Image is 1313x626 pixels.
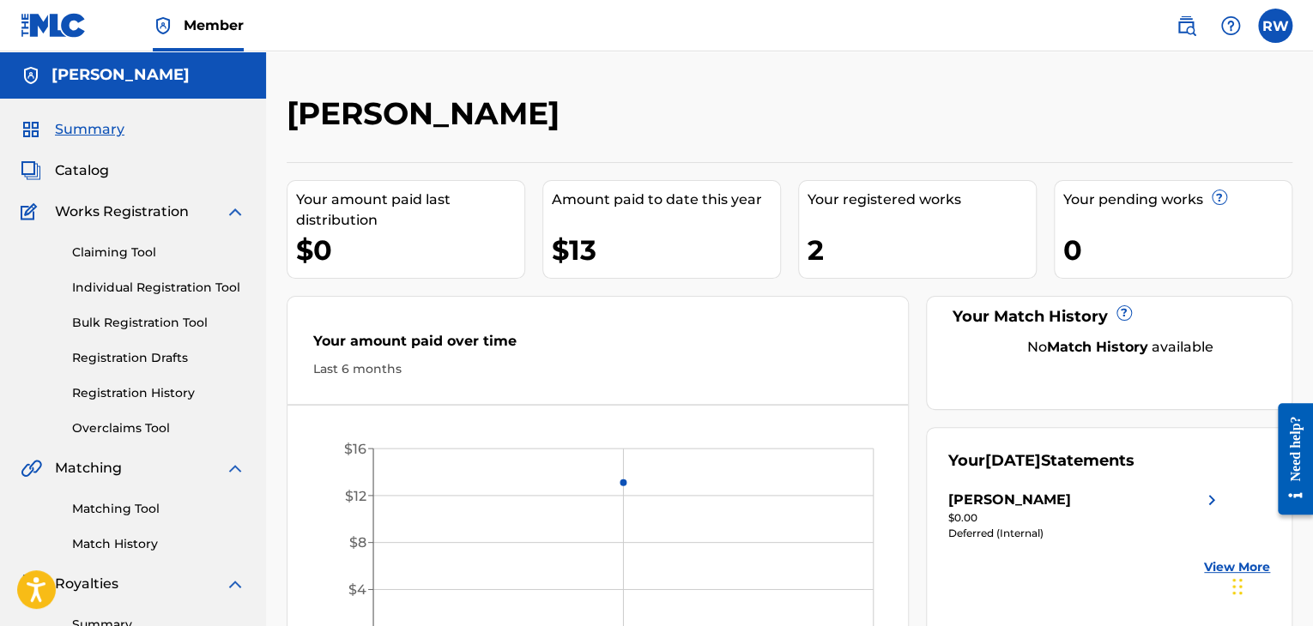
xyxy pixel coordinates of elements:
[51,65,190,85] h5: Wayne White
[349,534,366,551] tspan: $8
[72,279,245,297] a: Individual Registration Tool
[552,190,780,210] div: Amount paid to date this year
[72,500,245,518] a: Matching Tool
[296,231,524,269] div: $0
[72,349,245,367] a: Registration Drafts
[1232,561,1243,612] div: Drag
[72,384,245,402] a: Registration History
[21,574,41,594] img: Royalties
[1204,558,1270,576] a: View More
[1063,231,1292,269] div: 0
[1265,390,1313,528] iframe: Resource Center
[72,419,245,437] a: Overclaims Tool
[552,231,780,269] div: $13
[970,337,1270,358] div: No available
[345,487,366,503] tspan: $12
[1047,339,1148,355] strong: Match History
[985,451,1041,470] span: [DATE]
[21,13,87,38] img: MLC Logo
[1117,306,1131,320] span: ?
[1258,9,1292,43] div: User Menu
[1213,9,1248,43] div: Help
[55,119,124,140] span: Summary
[1201,490,1222,510] img: right chevron icon
[72,244,245,262] a: Claiming Tool
[948,449,1135,473] div: Your Statements
[287,94,568,133] h2: [PERSON_NAME]
[948,526,1222,541] div: Deferred (Internal)
[153,15,173,36] img: Top Rightsholder
[313,331,882,360] div: Your amount paid over time
[808,190,1036,210] div: Your registered works
[1227,544,1313,626] iframe: Chat Widget
[1220,15,1241,36] img: help
[21,119,124,140] a: SummarySummary
[21,119,41,140] img: Summary
[55,574,118,594] span: Royalties
[72,535,245,553] a: Match History
[225,458,245,479] img: expand
[184,15,244,35] span: Member
[948,510,1222,526] div: $0.00
[21,160,41,181] img: Catalog
[1169,9,1203,43] a: Public Search
[948,490,1222,541] a: [PERSON_NAME]right chevron icon$0.00Deferred (Internal)
[21,458,42,479] img: Matching
[21,202,43,222] img: Works Registration
[55,160,109,181] span: Catalog
[808,231,1036,269] div: 2
[313,360,882,378] div: Last 6 months
[55,202,189,222] span: Works Registration
[948,490,1071,510] div: [PERSON_NAME]
[225,574,245,594] img: expand
[1213,190,1226,204] span: ?
[21,160,109,181] a: CatalogCatalog
[348,581,366,598] tspan: $4
[344,441,366,457] tspan: $16
[1063,190,1292,210] div: Your pending works
[296,190,524,231] div: Your amount paid last distribution
[225,202,245,222] img: expand
[55,458,122,479] span: Matching
[948,305,1270,328] div: Your Match History
[72,314,245,332] a: Bulk Registration Tool
[21,65,41,86] img: Accounts
[1176,15,1196,36] img: search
